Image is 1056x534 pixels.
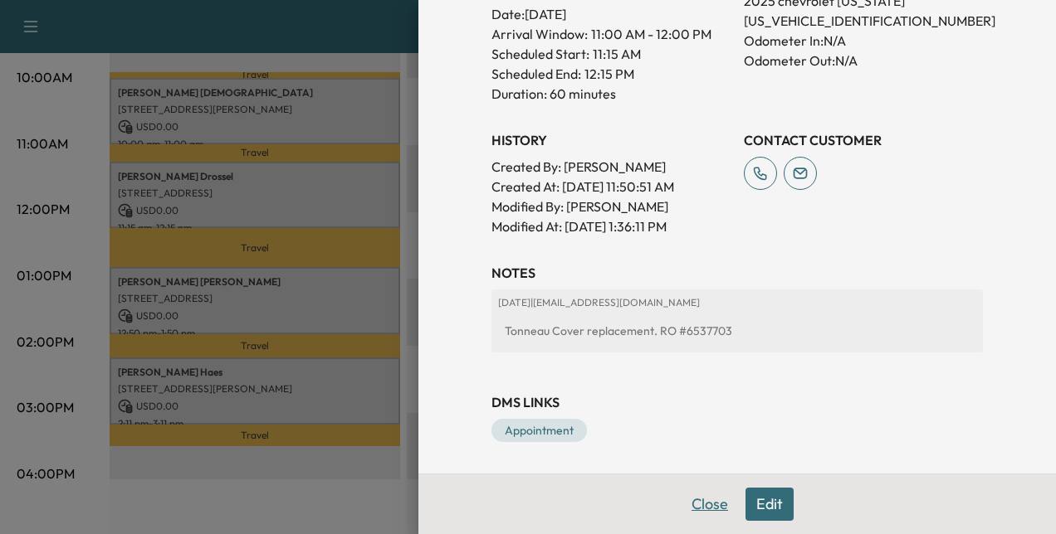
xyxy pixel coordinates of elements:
[491,177,731,197] p: Created At : [DATE] 11:50:51 AM
[744,31,983,51] p: Odometer In: N/A
[491,392,983,412] h3: DMS Links
[593,44,641,64] p: 11:15 AM
[491,419,587,442] a: Appointment
[491,130,731,150] h3: History
[591,24,711,44] span: 11:00 AM - 12:00 PM
[491,44,589,64] p: Scheduled Start:
[491,84,731,104] p: Duration: 60 minutes
[681,488,739,521] button: Close
[746,488,794,521] button: Edit
[744,51,983,70] p: Odometer Out: N/A
[498,316,976,346] div: Tonneau Cover replacement. RO #6537703
[491,197,731,216] p: Modified By : [PERSON_NAME]
[744,11,983,31] p: [US_VEHICLE_IDENTIFICATION_NUMBER]
[491,157,731,177] p: Created By : [PERSON_NAME]
[491,64,581,84] p: Scheduled End:
[498,296,976,309] p: [DATE] | [EMAIL_ADDRESS][DOMAIN_NAME]
[584,64,634,84] p: 12:15 PM
[744,130,983,150] h3: CONTACT CUSTOMER
[491,263,983,283] h3: NOTES
[491,216,731,236] p: Modified At : [DATE] 1:36:11 PM
[491,24,731,44] p: Arrival Window:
